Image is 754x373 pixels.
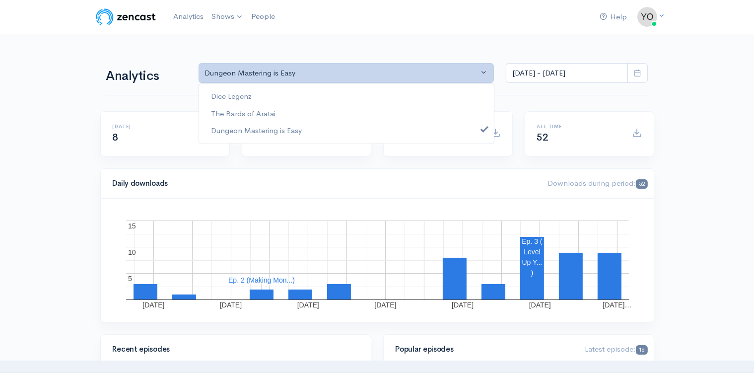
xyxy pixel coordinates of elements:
[113,124,196,129] h6: [DATE]
[537,124,620,129] h6: All time
[169,6,207,27] a: Analytics
[636,179,647,189] span: 52
[396,345,573,354] h4: Popular episodes
[531,269,533,277] text: )
[506,63,628,83] input: analytics date range selector
[211,91,252,102] span: Dice Legenz
[636,345,647,355] span: 16
[199,63,494,83] button: Dungeon Mastering is Easy
[297,301,319,309] text: [DATE]
[247,6,279,27] a: People
[205,68,479,79] div: Dungeon Mastering is Easy
[128,222,136,230] text: 15
[603,301,631,309] text: [DATE]…
[452,301,474,309] text: [DATE]
[113,211,642,310] svg: A chart.
[211,125,302,137] span: Dungeon Mastering is Easy
[142,301,164,309] text: [DATE]
[207,6,247,28] a: Shows
[94,7,157,27] img: ZenCast Logo
[113,131,119,144] span: 8
[220,301,242,309] text: [DATE]
[228,276,295,284] text: Ep. 2 (Making Mon...)
[106,69,187,83] h1: Analytics
[596,6,631,28] a: Help
[113,345,353,354] h4: Recent episodes
[211,108,275,119] span: The Bards of Aratai
[113,179,536,188] h4: Daily downloads
[637,7,657,27] img: ...
[522,237,543,245] text: Ep. 3 (
[585,344,647,354] span: Latest episode:
[128,248,136,256] text: 10
[548,178,647,188] span: Downloads during period:
[537,131,548,144] span: 52
[128,275,132,283] text: 5
[374,301,396,309] text: [DATE]
[529,301,550,309] text: [DATE]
